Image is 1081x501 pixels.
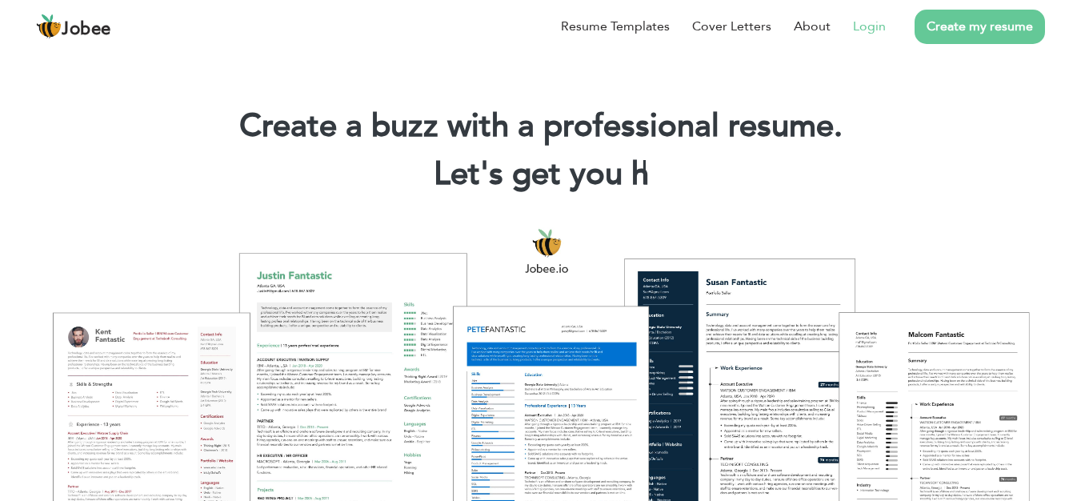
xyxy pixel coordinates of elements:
[36,14,111,39] a: Jobee
[794,17,831,36] a: About
[24,106,1057,147] h1: Create a buzz with a professional resume.
[36,14,62,39] img: jobee.io
[561,17,670,36] a: Resume Templates
[915,10,1045,44] a: Create my resume
[62,21,111,38] span: Jobee
[24,154,1057,195] h2: Let's
[853,17,886,36] a: Login
[692,17,771,36] a: Cover Letters
[641,152,648,196] span: |
[512,152,649,196] span: get you h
